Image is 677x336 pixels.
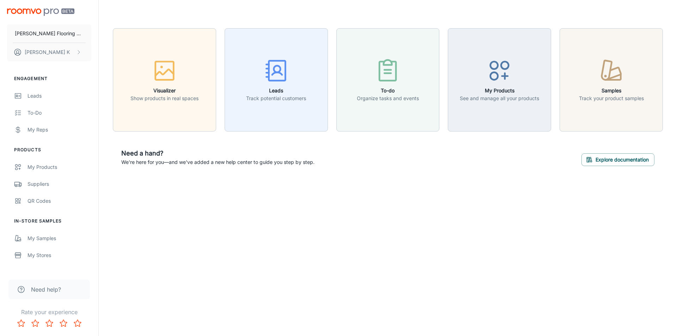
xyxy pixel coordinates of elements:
[25,48,70,56] p: [PERSON_NAME] K
[460,94,539,102] p: See and manage all your products
[246,87,306,94] h6: Leads
[130,94,199,102] p: Show products in real spaces
[336,28,440,132] button: To-doOrganize tasks and events
[7,8,74,16] img: Roomvo PRO Beta
[336,76,440,83] a: To-doOrganize tasks and events
[357,87,419,94] h6: To-do
[460,87,539,94] h6: My Products
[7,24,91,43] button: [PERSON_NAME] Flooring Center Inc
[579,94,644,102] p: Track your product samples
[448,28,551,132] button: My ProductsSee and manage all your products
[225,28,328,132] button: LeadsTrack potential customers
[357,94,419,102] p: Organize tasks and events
[28,180,91,188] div: Suppliers
[113,28,216,132] button: VisualizerShow products in real spaces
[121,148,315,158] h6: Need a hand?
[225,76,328,83] a: LeadsTrack potential customers
[7,43,91,61] button: [PERSON_NAME] K
[560,28,663,132] button: SamplesTrack your product samples
[581,153,654,166] button: Explore documentation
[130,87,199,94] h6: Visualizer
[28,197,91,205] div: QR Codes
[579,87,644,94] h6: Samples
[15,30,84,37] p: [PERSON_NAME] Flooring Center Inc
[121,158,315,166] p: We're here for you—and we've added a new help center to guide you step by step.
[581,155,654,163] a: Explore documentation
[28,163,91,171] div: My Products
[28,109,91,117] div: To-do
[246,94,306,102] p: Track potential customers
[448,76,551,83] a: My ProductsSee and manage all your products
[28,126,91,134] div: My Reps
[28,92,91,100] div: Leads
[560,76,663,83] a: SamplesTrack your product samples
